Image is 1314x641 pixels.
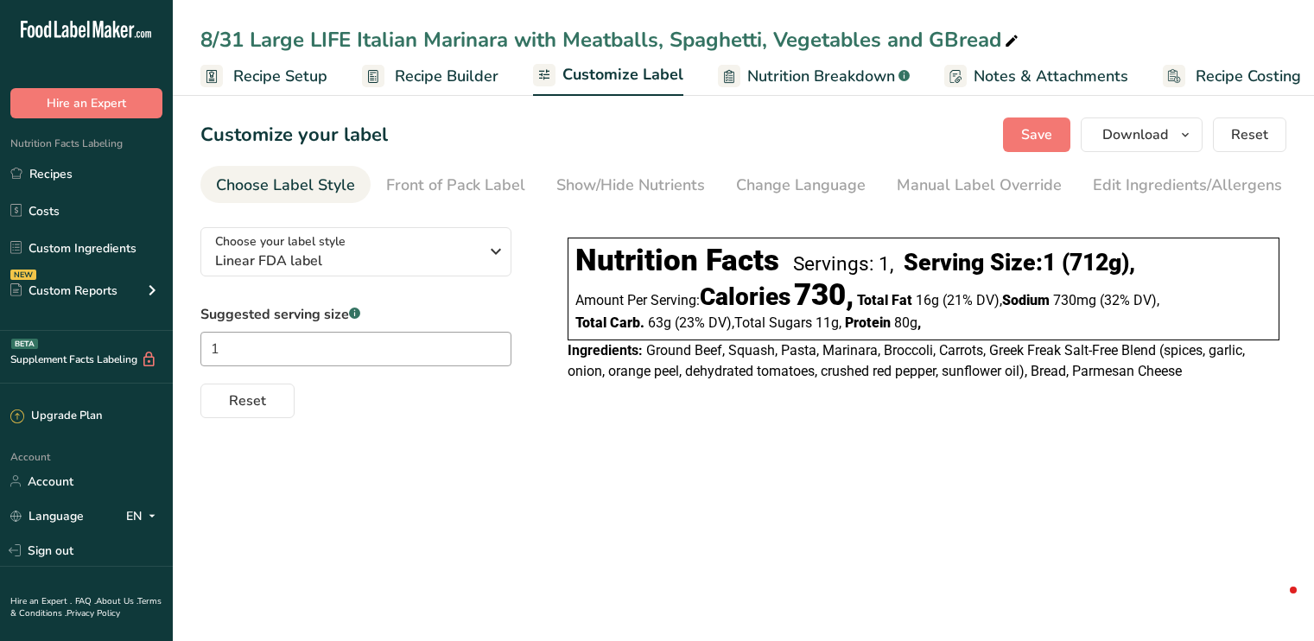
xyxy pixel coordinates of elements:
span: Total Fat [857,292,912,308]
div: Edit Ingredients/Allergens List [1093,174,1312,197]
div: Nutrition Facts [575,243,779,278]
a: Recipe Setup [200,57,327,96]
span: Save [1021,124,1052,145]
span: Total Sugars [734,314,812,331]
div: Change Language [736,174,866,197]
div: Choose Label Style [216,174,355,197]
span: , [1000,292,1002,308]
span: 730mg [1053,292,1096,308]
span: Reset [1231,124,1268,145]
a: Recipe Builder [362,57,498,96]
span: , [732,314,734,331]
span: Protein [845,314,891,331]
button: Reset [1213,117,1286,152]
span: ‏(32% DV) [1100,292,1159,308]
a: Recipe Costing [1163,57,1301,96]
a: Nutrition Breakdown [718,57,910,96]
span: Linear FDA label [215,251,479,271]
span: , [839,314,841,331]
span: Reset [229,390,266,411]
iframe: Intercom live chat [1255,582,1297,624]
span: Calories [700,282,790,311]
a: Privacy Policy [67,607,120,619]
button: Save [1003,117,1070,152]
span: ‏(23% DV) [675,314,734,331]
div: NEW [10,270,36,280]
a: Language [10,501,84,531]
span: 1 (712g) [1043,249,1129,276]
div: 8/31 Large LIFE Italian Marinara with Meatballs, Spaghetti, Vegetables and GBread [200,24,1022,55]
a: Notes & Attachments [944,57,1128,96]
span: Ingredients: [568,342,643,359]
span: ‏(21% DV) [943,292,1002,308]
a: FAQ . [75,595,96,607]
span: Recipe Builder [395,65,498,88]
span: , [1157,292,1159,308]
div: EN [126,505,162,526]
span: Recipe Costing [1196,65,1301,88]
span: 16g [916,292,939,308]
span: 11g [816,314,839,331]
span: Nutrition Breakdown [747,65,895,88]
span: 80g [894,314,917,331]
button: Choose your label style Linear FDA label [200,227,511,276]
span: Sodium [1002,292,1050,308]
div: Upgrade Plan [10,408,102,425]
div: Manual Label Override [897,174,1062,197]
div: Serving Size: , [904,249,1135,276]
span: 63g [648,314,671,331]
div: Front of Pack Label [386,174,525,197]
div: Custom Reports [10,282,117,300]
div: Amount Per Serving: [575,286,854,310]
a: Terms & Conditions . [10,595,162,619]
span: Total Carb. [575,314,644,331]
span: Download [1102,124,1168,145]
div: BETA [11,339,38,349]
span: Ground Beef, Squash, Pasta, Marinara, Broccoli, Carrots, Greek Freak Salt-Free Blend (spices, gar... [568,342,1245,379]
span: 730, [794,277,854,313]
button: Reset [200,384,295,418]
button: Hire an Expert [10,88,162,118]
span: Choose your label style [215,232,346,251]
a: Hire an Expert . [10,595,72,607]
span: , [917,314,921,331]
span: Notes & Attachments [974,65,1128,88]
button: Download [1081,117,1203,152]
a: About Us . [96,595,137,607]
label: Suggested serving size [200,304,511,325]
span: Customize Label [562,63,683,86]
span: Recipe Setup [233,65,327,88]
h1: Customize your label [200,121,388,149]
div: Show/Hide Nutrients [556,174,705,197]
div: Servings: 1, [793,252,893,276]
a: Customize Label [533,55,683,97]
